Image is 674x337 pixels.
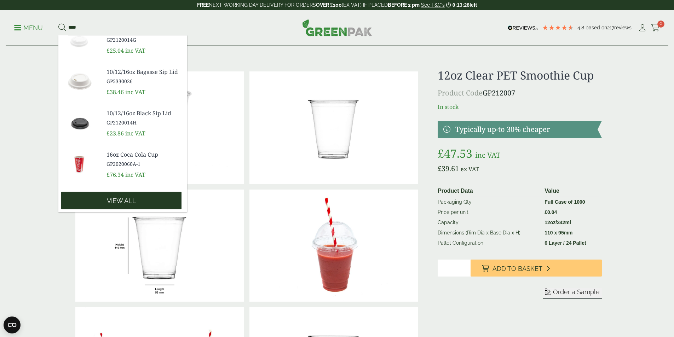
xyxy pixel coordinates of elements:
[125,171,145,179] span: inc VAT
[197,2,209,8] strong: FREE
[106,77,182,85] span: GP5330026
[106,109,182,126] a: 10/12/16oz Black Sip Lid GP2120014H
[106,160,182,168] span: GP2020060A-1
[470,2,477,8] span: left
[542,185,599,197] th: Value
[106,129,124,137] span: £23.86
[475,150,500,160] span: inc VAT
[543,288,602,299] button: Order a Sample
[75,190,244,302] img: 12oz Smoothie
[421,2,445,8] a: See T&C's
[106,150,182,168] a: 16oz Coca Cola Cup GP2020060A-1
[106,171,124,179] span: £76.34
[106,119,182,126] span: GP2120014H
[545,240,586,246] strong: 6 Layer / 24 Pallet
[438,88,483,98] span: Product Code
[106,47,124,54] span: £25.04
[657,21,664,28] span: 0
[438,103,601,111] p: In stock
[435,228,542,238] td: Dimensions (Rim Dia x Base Dia x H)
[435,207,542,217] td: Price per unit
[638,24,647,31] i: My Account
[106,109,182,117] span: 10/12/16oz Black Sip Lid
[316,2,342,8] strong: OVER £100
[438,146,444,161] span: £
[302,19,372,36] img: GreenPak Supplies
[106,68,182,85] a: 10/12/16oz Bagasse Sip Lid GP5330026
[61,192,182,209] a: View all
[125,47,145,54] span: inc VAT
[438,164,459,173] bdi: 39.61
[107,197,136,205] span: View all
[607,25,614,30] span: 217
[106,88,124,96] span: £38.46
[461,165,479,173] span: ex VAT
[435,217,542,228] td: Capacity
[577,25,586,30] span: 4.8
[508,25,538,30] img: REVIEWS.io
[545,199,585,205] strong: Full Case of 1000
[125,88,145,96] span: inc VAT
[388,2,420,8] strong: BEFORE 2 pm
[125,129,145,137] span: inc VAT
[106,150,182,159] span: 16oz Coca Cola Cup
[453,2,470,8] span: 0:13:28
[58,65,101,99] img: GP5330026
[438,88,601,98] p: GP212007
[651,24,660,31] i: Cart
[58,147,101,181] img: GP2020060A-1
[58,23,101,57] img: GP2120014G
[542,24,574,31] div: 4.77 Stars
[14,24,43,31] a: Menu
[438,69,601,82] h1: 12oz Clear PET Smoothie Cup
[545,209,557,215] bdi: 0.04
[435,197,542,208] td: Packaging Qty
[435,185,542,197] th: Product Data
[438,146,472,161] bdi: 47.53
[249,71,418,184] img: 12oz Clear PET Smoothie Cup 0
[545,220,571,225] strong: 12oz/342ml
[492,265,542,273] span: Add to Basket
[545,230,572,236] strong: 110 x 95mm
[249,190,418,302] img: 12oz PET Smoothie Cup With Raspberry Smoothie With Domed Lid With Hole And Straw
[106,36,182,43] span: GP2120014G
[14,24,43,32] p: Menu
[586,25,607,30] span: Based on
[614,25,632,30] span: reviews
[58,106,101,140] img: GP2120014H
[438,164,442,173] span: £
[435,238,542,248] td: Pallet Configuration
[651,23,660,33] a: 0
[106,68,182,76] span: 10/12/16oz Bagasse Sip Lid
[4,316,21,333] button: Open CMP widget
[553,288,600,296] span: Order a Sample
[471,260,602,277] button: Add to Basket
[545,209,547,215] span: £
